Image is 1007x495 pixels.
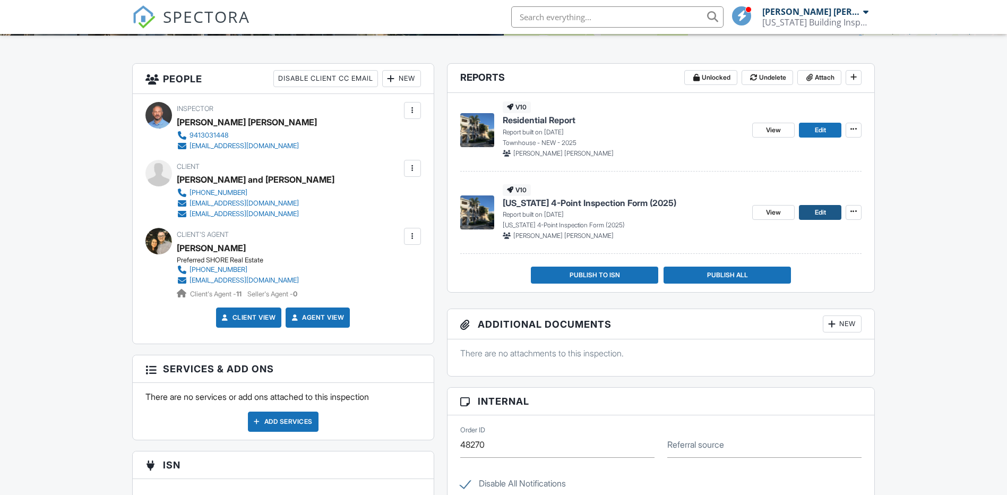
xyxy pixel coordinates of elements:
div: [PHONE_NUMBER] [190,189,247,197]
div: [PERSON_NAME] and [PERSON_NAME] [177,172,334,187]
div: 9413031448 [190,131,229,140]
a: [PHONE_NUMBER] [177,187,326,198]
div: [EMAIL_ADDRESS][DOMAIN_NAME] [190,199,299,208]
div: Florida Building Inspection Group [762,17,868,28]
a: 9413031448 [177,130,308,141]
a: [EMAIL_ADDRESS][DOMAIN_NAME] [177,141,308,151]
span: Seller's Agent - [247,290,297,298]
a: Leaflet [866,28,890,35]
a: © OpenStreetMap contributors [925,28,1004,35]
div: Disable Client CC Email [273,70,378,87]
h3: Internal [447,388,875,415]
img: The Best Home Inspection Software - Spectora [132,5,156,29]
label: Order ID [460,425,485,434]
div: [PHONE_NUMBER] [190,266,247,274]
span: Client's Agent [177,231,229,238]
a: [PERSON_NAME] [177,240,246,256]
p: There are no attachments to this inspection. [460,347,862,359]
span: Client's Agent - [190,290,243,298]
div: [PERSON_NAME] [PERSON_NAME] [177,114,317,130]
div: New [382,70,421,87]
span: Client [177,163,200,170]
a: © MapTiler [895,28,924,35]
span: Inspector [177,105,213,113]
label: Referral source [667,439,724,450]
a: Client View [220,312,276,323]
div: [EMAIL_ADDRESS][DOMAIN_NAME] [190,210,299,218]
a: [EMAIL_ADDRESS][DOMAIN_NAME] [177,209,326,219]
h3: Additional Documents [447,309,875,339]
div: There are no services or add ons attached to this inspection [133,383,434,439]
a: [EMAIL_ADDRESS][DOMAIN_NAME] [177,275,299,286]
div: [PERSON_NAME] [PERSON_NAME] [762,6,860,17]
span: | [892,28,893,35]
div: Add Services [248,412,319,432]
strong: 11 [236,290,242,298]
h3: ISN [133,451,434,479]
label: Disable All Notifications [460,479,566,492]
input: Search everything... [511,6,724,28]
h3: People [133,64,434,94]
div: [EMAIL_ADDRESS][DOMAIN_NAME] [190,142,299,150]
div: New [823,315,862,332]
h3: Services & Add ons [133,355,434,383]
strong: 0 [293,290,297,298]
a: [PHONE_NUMBER] [177,264,299,275]
a: [EMAIL_ADDRESS][DOMAIN_NAME] [177,198,326,209]
a: SPECTORA [132,14,250,37]
a: Agent View [289,312,344,323]
div: Preferred SHORE Real Estate [177,256,307,264]
div: [EMAIL_ADDRESS][DOMAIN_NAME] [190,276,299,285]
span: SPECTORA [163,5,250,28]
